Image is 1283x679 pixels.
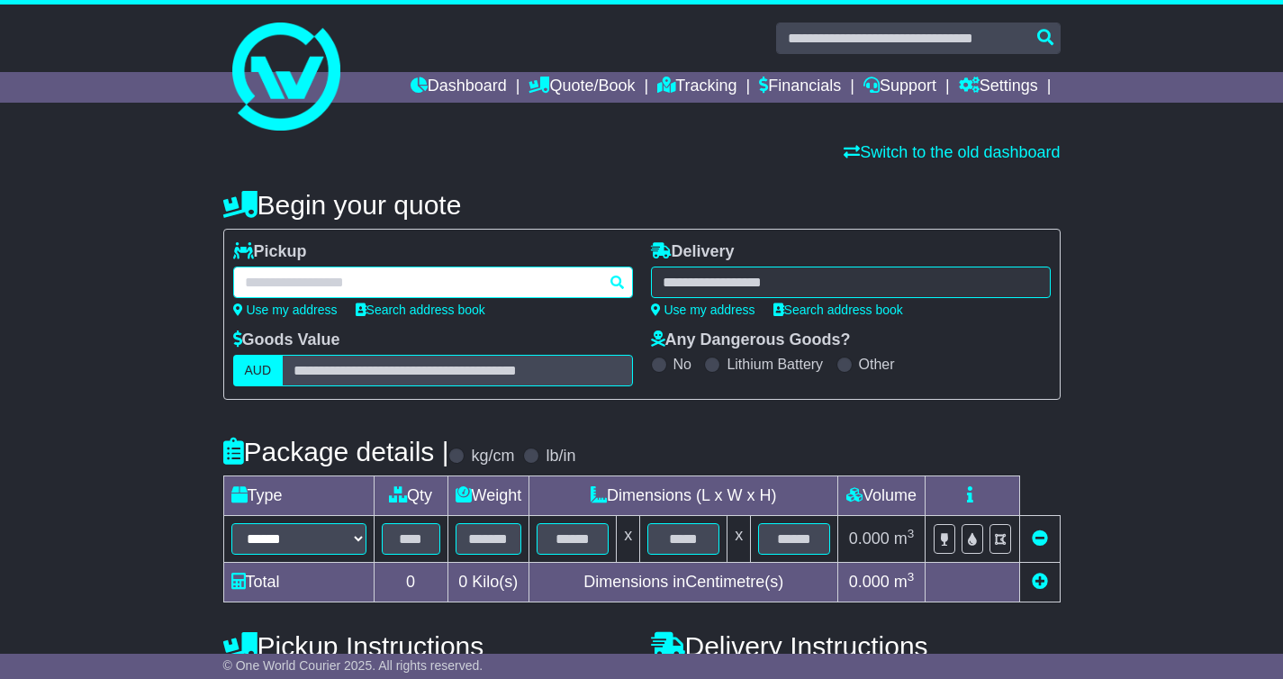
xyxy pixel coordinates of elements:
a: Add new item [1032,573,1048,591]
td: Type [223,476,374,516]
span: 0.000 [849,573,890,591]
label: Other [859,356,895,373]
a: Financials [759,72,841,103]
a: Use my address [233,303,338,317]
td: Qty [374,476,447,516]
td: x [617,516,640,563]
span: m [894,573,915,591]
a: Tracking [657,72,736,103]
h4: Package details | [223,437,449,466]
td: Volume [838,476,926,516]
a: Remove this item [1032,530,1048,548]
a: Support [863,72,936,103]
sup: 3 [908,527,915,540]
td: Dimensions in Centimetre(s) [529,563,838,602]
td: Kilo(s) [447,563,529,602]
typeahead: Please provide city [233,267,633,298]
label: Pickup [233,242,307,262]
h4: Delivery Instructions [651,631,1061,661]
h4: Begin your quote [223,190,1061,220]
td: Weight [447,476,529,516]
label: Any Dangerous Goods? [651,330,851,350]
label: kg/cm [471,447,514,466]
a: Switch to the old dashboard [844,143,1060,161]
label: Goods Value [233,330,340,350]
a: Quote/Book [529,72,635,103]
label: lb/in [546,447,575,466]
td: Dimensions (L x W x H) [529,476,838,516]
label: AUD [233,355,284,386]
sup: 3 [908,570,915,584]
h4: Pickup Instructions [223,631,633,661]
a: Use my address [651,303,755,317]
a: Search address book [773,303,903,317]
td: Total [223,563,374,602]
label: No [673,356,691,373]
span: 0.000 [849,530,890,548]
a: Dashboard [411,72,507,103]
span: © One World Courier 2025. All rights reserved. [223,658,483,673]
label: Delivery [651,242,735,262]
td: 0 [374,563,447,602]
a: Search address book [356,303,485,317]
label: Lithium Battery [727,356,823,373]
span: 0 [458,573,467,591]
a: Settings [959,72,1038,103]
td: x [727,516,751,563]
span: m [894,530,915,548]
